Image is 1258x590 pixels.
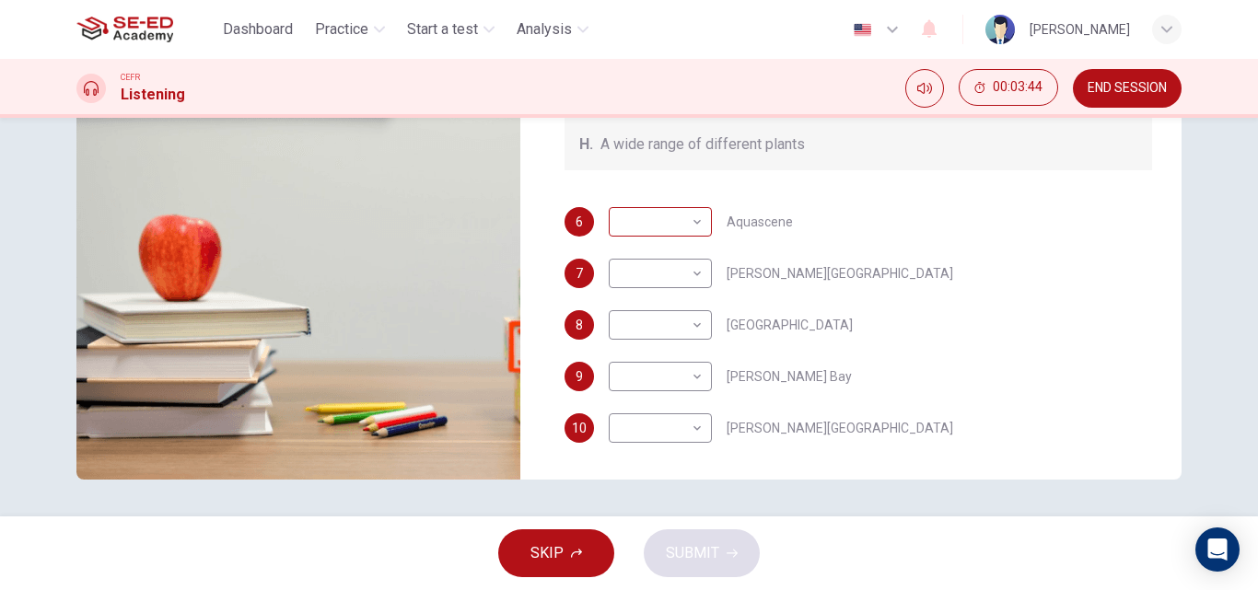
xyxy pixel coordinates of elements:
[308,13,392,46] button: Practice
[121,84,185,106] h1: Listening
[576,370,583,383] span: 9
[517,18,572,40] span: Analysis
[727,370,852,383] span: [PERSON_NAME] Bay
[851,23,874,37] img: en
[993,80,1043,95] span: 00:03:44
[600,133,805,156] span: A wide range of different plants
[959,69,1058,108] div: Hide
[985,15,1015,44] img: Profile picture
[727,215,793,228] span: Aquascene
[315,18,368,40] span: Practice
[530,540,564,566] span: SKIP
[407,18,478,40] span: Start a test
[1195,527,1240,572] div: Open Intercom Messenger
[959,69,1058,106] button: 00:03:44
[579,133,593,156] span: H.
[576,267,583,280] span: 7
[76,11,215,48] a: SE-ED Academy logo
[76,31,520,480] img: Darwin, Australia
[121,71,140,84] span: CEFR
[727,267,953,280] span: [PERSON_NAME][GEOGRAPHIC_DATA]
[215,13,300,46] button: Dashboard
[576,318,583,331] span: 8
[1030,18,1130,40] div: [PERSON_NAME]
[1088,81,1167,96] span: END SESSION
[727,422,953,434] span: [PERSON_NAME][GEOGRAPHIC_DATA]
[576,215,583,228] span: 6
[727,318,853,331] span: [GEOGRAPHIC_DATA]
[498,529,614,577] button: SKIP
[1073,69,1182,108] button: END SESSION
[905,69,944,108] div: Mute
[509,13,596,46] button: Analysis
[400,13,502,46] button: Start a test
[223,18,293,40] span: Dashboard
[76,11,173,48] img: SE-ED Academy logo
[572,422,587,434] span: 10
